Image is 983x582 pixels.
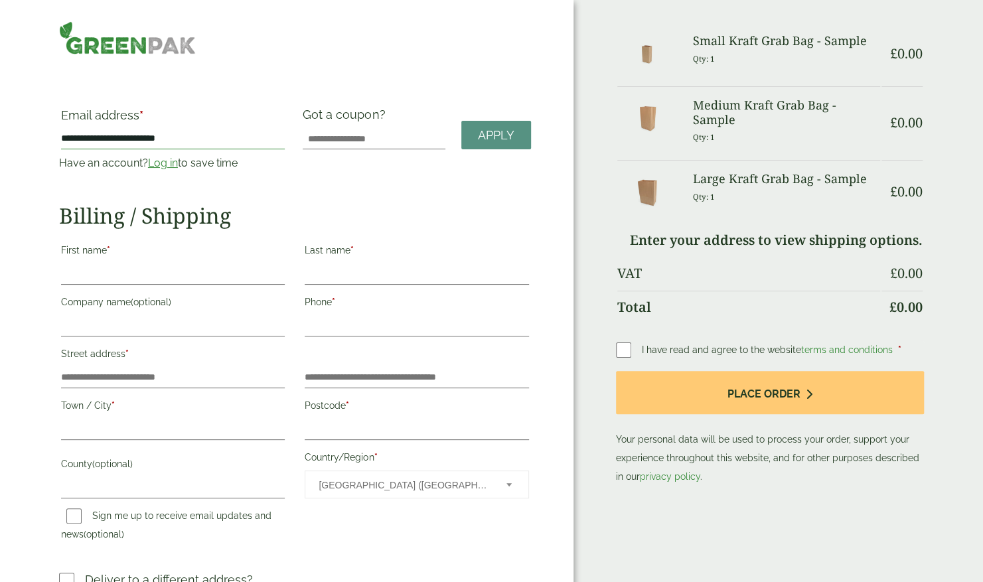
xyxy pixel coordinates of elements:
[461,121,531,149] a: Apply
[890,113,897,131] span: £
[374,452,377,463] abbr: required
[801,344,893,355] a: terms and conditions
[305,293,529,315] label: Phone
[616,371,924,414] button: Place order
[305,396,529,419] label: Postcode
[59,21,196,54] img: GreenPak Supplies
[305,471,529,498] span: Country/Region
[617,224,923,256] td: Enter your address to view shipping options.
[61,510,271,544] label: Sign me up to receive email updates and news
[890,264,897,282] span: £
[125,348,129,359] abbr: required
[890,44,923,62] bdi: 0.00
[478,128,514,143] span: Apply
[319,471,489,499] span: United Kingdom (UK)
[617,257,880,289] th: VAT
[61,293,285,315] label: Company name
[350,245,354,255] abbr: required
[642,344,895,355] span: I have read and agree to the website
[61,455,285,477] label: County
[640,471,700,482] a: privacy policy
[617,291,880,323] th: Total
[112,400,115,411] abbr: required
[616,371,924,486] p: Your personal data will be used to process your order, support your experience throughout this we...
[305,241,529,263] label: Last name
[59,155,287,171] p: Have an account? to save time
[61,396,285,419] label: Town / City
[139,108,143,122] abbr: required
[61,241,285,263] label: First name
[148,157,178,169] a: Log in
[889,298,897,316] span: £
[66,508,82,524] input: Sign me up to receive email updates and news(optional)
[61,344,285,367] label: Street address
[898,344,901,355] abbr: required
[890,113,923,131] bdi: 0.00
[61,109,285,128] label: Email address
[889,298,923,316] bdi: 0.00
[303,108,390,128] label: Got a coupon?
[92,459,133,469] span: (optional)
[131,297,171,307] span: (optional)
[305,448,529,471] label: Country/Region
[693,34,880,48] h3: Small Kraft Grab Bag - Sample
[693,98,880,127] h3: Medium Kraft Grab Bag - Sample
[693,192,715,202] small: Qty: 1
[693,54,715,64] small: Qty: 1
[59,203,531,228] h2: Billing / Shipping
[890,182,923,200] bdi: 0.00
[693,132,715,142] small: Qty: 1
[107,245,110,255] abbr: required
[346,400,349,411] abbr: required
[890,182,897,200] span: £
[332,297,335,307] abbr: required
[890,264,923,282] bdi: 0.00
[890,44,897,62] span: £
[84,529,124,540] span: (optional)
[693,172,880,186] h3: Large Kraft Grab Bag - Sample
